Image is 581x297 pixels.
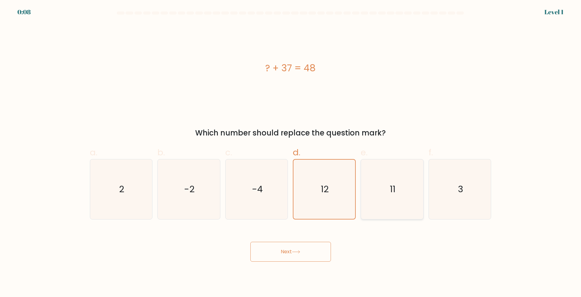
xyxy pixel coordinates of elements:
text: 3 [458,183,463,195]
span: f. [429,146,433,158]
span: a. [90,146,97,158]
span: d. [293,146,300,158]
text: 12 [321,183,329,195]
button: Next [250,242,331,262]
text: -2 [184,183,195,195]
div: Which number should replace the question mark? [94,127,488,139]
text: 11 [390,183,395,195]
span: c. [225,146,232,158]
div: Level 1 [544,7,564,17]
span: b. [157,146,165,158]
text: 2 [119,183,124,195]
div: ? + 37 = 48 [90,61,491,75]
div: 0:08 [17,7,31,17]
text: -4 [252,183,263,195]
span: e. [361,146,368,158]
